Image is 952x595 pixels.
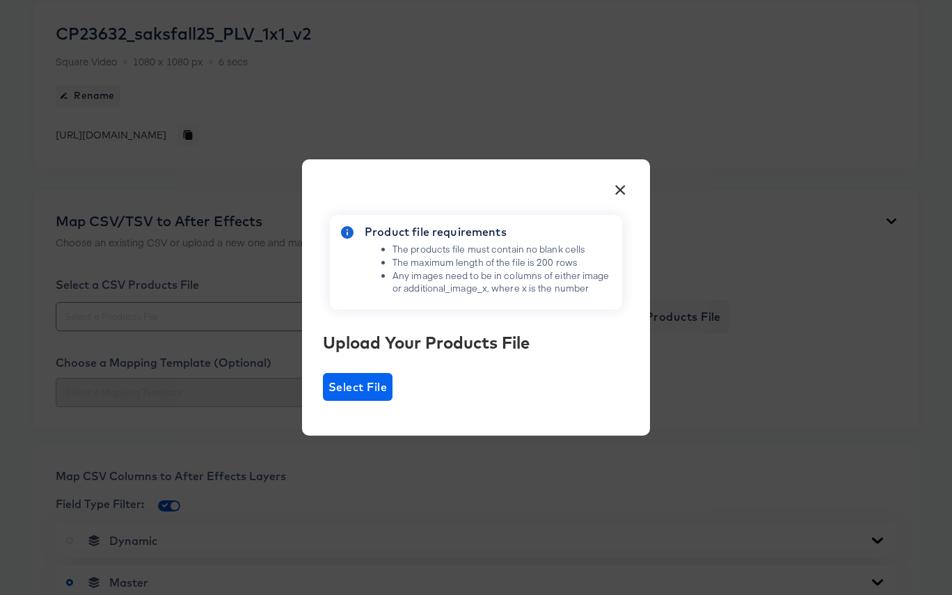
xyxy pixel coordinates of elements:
div: Upload Your Products File [323,331,629,354]
div: Product file requirements [365,223,617,240]
button: × [608,173,633,198]
li: Any images need to be in columns of either image or additional_image_x, where x is the number [392,269,617,295]
li: The maximum length of the file is 200 rows [392,256,617,269]
span: Select File [328,377,387,397]
span: Select File [323,373,392,401]
li: The products file must contain no blank cells [392,243,617,256]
